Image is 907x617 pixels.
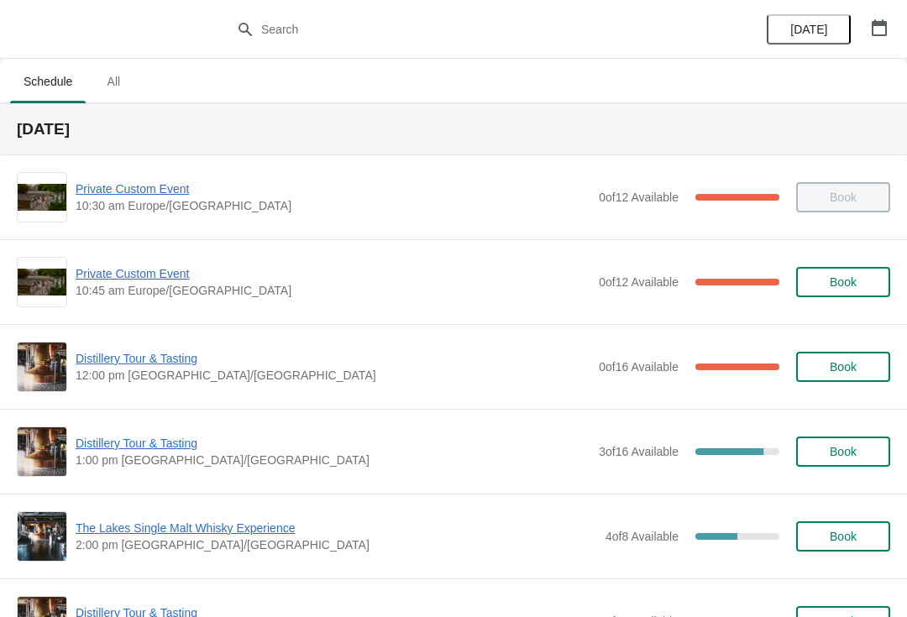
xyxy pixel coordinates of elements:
[76,367,590,384] span: 12:00 pm [GEOGRAPHIC_DATA]/[GEOGRAPHIC_DATA]
[18,269,66,296] img: Private Custom Event | | 10:45 am Europe/London
[76,520,597,536] span: The Lakes Single Malt Whisky Experience
[796,352,890,382] button: Book
[796,521,890,552] button: Book
[76,350,590,367] span: Distillery Tour & Tasting
[599,445,679,458] span: 3 of 16 Available
[599,275,679,289] span: 0 of 12 Available
[18,184,66,212] img: Private Custom Event | | 10:30 am Europe/London
[10,66,86,97] span: Schedule
[17,121,890,138] h2: [DATE]
[76,265,590,282] span: Private Custom Event
[18,342,66,391] img: Distillery Tour & Tasting | | 12:00 pm Europe/London
[76,452,590,468] span: 1:00 pm [GEOGRAPHIC_DATA]/[GEOGRAPHIC_DATA]
[796,267,890,297] button: Book
[76,282,590,299] span: 10:45 am Europe/[GEOGRAPHIC_DATA]
[76,435,590,452] span: Distillery Tour & Tasting
[599,360,679,374] span: 0 of 16 Available
[18,427,66,476] img: Distillery Tour & Tasting | | 1:00 pm Europe/London
[18,512,66,561] img: The Lakes Single Malt Whisky Experience | | 2:00 pm Europe/London
[830,530,857,543] span: Book
[796,437,890,467] button: Book
[830,360,857,374] span: Book
[599,191,679,204] span: 0 of 12 Available
[830,275,857,289] span: Book
[790,23,827,36] span: [DATE]
[260,14,680,44] input: Search
[76,180,590,197] span: Private Custom Event
[76,197,590,214] span: 10:30 am Europe/[GEOGRAPHIC_DATA]
[92,66,134,97] span: All
[606,530,679,543] span: 4 of 8 Available
[830,445,857,458] span: Book
[76,536,597,553] span: 2:00 pm [GEOGRAPHIC_DATA]/[GEOGRAPHIC_DATA]
[767,14,851,44] button: [DATE]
